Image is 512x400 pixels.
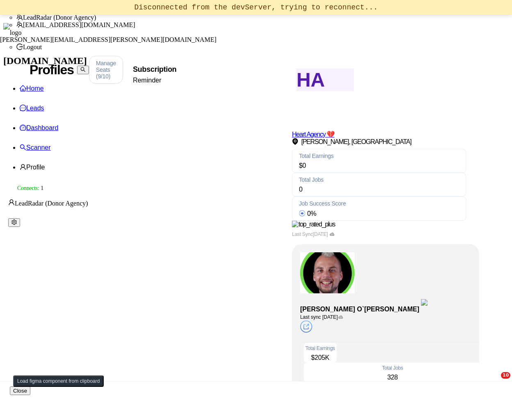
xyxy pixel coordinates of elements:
[292,131,335,138] a: Heart Agency 💔
[20,98,509,118] a: messageLeads
[299,162,306,169] span: $ 0
[299,176,323,183] span: Total Jobs
[16,43,23,50] span: logout
[387,374,398,381] span: 328
[300,314,343,320] span: Last sync [DATE]
[20,164,26,170] span: user
[382,365,403,371] span: Total Jobs
[292,221,337,230] img: top_rated_plus
[20,85,26,91] span: home
[311,354,330,361] span: $ 205K
[20,79,509,98] li: Home
[292,231,335,237] span: Last Sync [DATE]
[96,60,116,80] span: Manage Seats (9/10)
[292,138,298,145] span: environment
[26,164,45,171] span: Profile
[16,14,23,21] span: team
[299,210,316,217] span: 0 %
[292,138,411,145] span: [PERSON_NAME], [GEOGRAPHIC_DATA]
[8,185,15,192] img: upwork-logo.png
[300,306,428,313] strong: [PERSON_NAME] O`[PERSON_NAME]
[77,66,89,74] button: search
[484,372,504,392] iframe: Intercom live chat
[8,218,20,227] button: setting
[20,158,509,177] li: Profile
[26,124,58,131] span: Dashboard
[20,144,51,151] a: searchScanner
[299,186,303,193] span: 0
[299,200,346,207] span: Job Success Score
[20,118,509,138] li: Dashboard
[30,62,74,78] span: Profiles
[501,372,510,379] span: 10
[133,65,176,73] span: Subscription
[20,124,26,131] span: dashboard
[133,77,269,84] div: Reminder
[26,85,44,92] span: Home
[305,345,335,351] span: Total Earnings
[20,98,509,118] li: Leads
[8,199,15,206] span: user
[16,21,23,28] span: team
[20,144,26,151] span: search
[20,85,44,92] a: homeHome
[80,67,86,72] span: search
[20,124,58,131] a: dashboardDashboard
[8,219,20,226] a: setting
[20,105,26,111] span: message
[20,138,509,158] li: Scanner
[421,299,428,307] img: top_rated
[300,252,355,293] img: USER
[23,21,135,28] span: [EMAIL_ADDRESS][DOMAIN_NAME]
[16,43,42,50] span: Logout
[26,144,51,151] span: Scanner
[23,14,96,21] span: LeadRadar (Donor Agency)
[17,184,39,193] span: Connects:
[11,219,17,225] span: setting
[299,153,334,159] span: Total Earnings
[26,105,44,112] span: Leads
[3,51,509,71] h1: [DOMAIN_NAME]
